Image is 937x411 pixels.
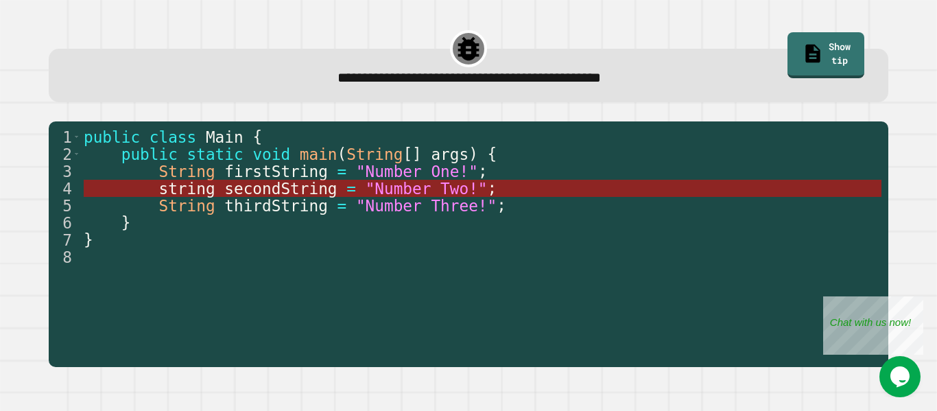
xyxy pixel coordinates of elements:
[356,163,478,180] span: "Number One!"
[346,180,356,198] span: =
[49,145,81,163] div: 2
[366,180,488,198] span: "Number Two!"
[823,296,923,355] iframe: chat widget
[49,231,81,248] div: 7
[879,356,923,397] iframe: chat widget
[49,214,81,231] div: 6
[787,32,864,78] a: Show tip
[150,128,196,146] span: class
[224,180,337,198] span: secondString
[187,145,244,163] span: static
[300,145,337,163] span: main
[356,197,497,215] span: "Number Three!"
[73,145,80,163] span: Toggle code folding, rows 2 through 6
[431,145,468,163] span: args
[337,163,347,180] span: =
[224,163,328,180] span: firstString
[346,145,403,163] span: String
[158,163,215,180] span: String
[49,180,81,197] div: 4
[49,197,81,214] div: 5
[84,128,140,146] span: public
[49,248,81,266] div: 8
[158,197,215,215] span: String
[49,163,81,180] div: 3
[337,197,347,215] span: =
[49,128,81,145] div: 1
[224,197,328,215] span: thirdString
[158,180,215,198] span: string
[252,145,290,163] span: void
[73,128,80,145] span: Toggle code folding, rows 1 through 7
[121,145,178,163] span: public
[206,128,244,146] span: Main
